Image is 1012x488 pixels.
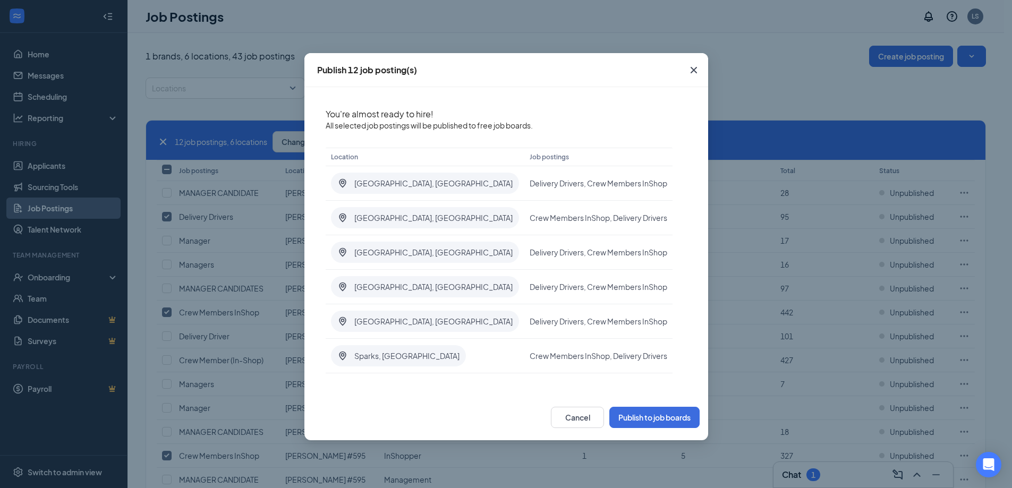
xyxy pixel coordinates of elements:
[337,350,348,361] svg: LocationPin
[354,247,513,258] span: [GEOGRAPHIC_DATA], [GEOGRAPHIC_DATA]
[524,166,673,201] td: Delivery Drivers, Crew Members InShop
[317,64,417,76] div: Publish 12 job posting(s)
[337,281,348,292] svg: LocationPin
[337,178,348,189] svg: LocationPin
[326,148,524,166] th: Location
[354,281,513,292] span: [GEOGRAPHIC_DATA], [GEOGRAPHIC_DATA]
[326,108,673,120] p: You're almost ready to hire!
[524,235,673,270] td: Delivery Drivers, Crew Members InShop
[354,316,513,327] span: [GEOGRAPHIC_DATA], [GEOGRAPHIC_DATA]
[524,201,673,235] td: Crew Members InShop, Delivery Drivers
[524,148,673,166] th: Job postings
[354,212,513,223] span: [GEOGRAPHIC_DATA], [GEOGRAPHIC_DATA]
[337,316,348,327] svg: LocationPin
[524,270,673,304] td: Delivery Drivers, Crew Members InShop
[551,407,604,428] button: Cancel
[524,339,673,373] td: Crew Members InShop, Delivery Drivers
[679,53,708,87] button: Close
[337,247,348,258] svg: LocationPin
[976,452,1001,477] div: Open Intercom Messenger
[609,407,700,428] button: Publish to job boards
[524,304,673,339] td: Delivery Drivers, Crew Members InShop
[354,350,460,361] span: Sparks, [GEOGRAPHIC_DATA]
[687,64,700,76] svg: Cross
[326,120,673,131] span: All selected job postings will be published to free job boards.
[337,212,348,223] svg: LocationPin
[354,178,513,189] span: [GEOGRAPHIC_DATA], [GEOGRAPHIC_DATA]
